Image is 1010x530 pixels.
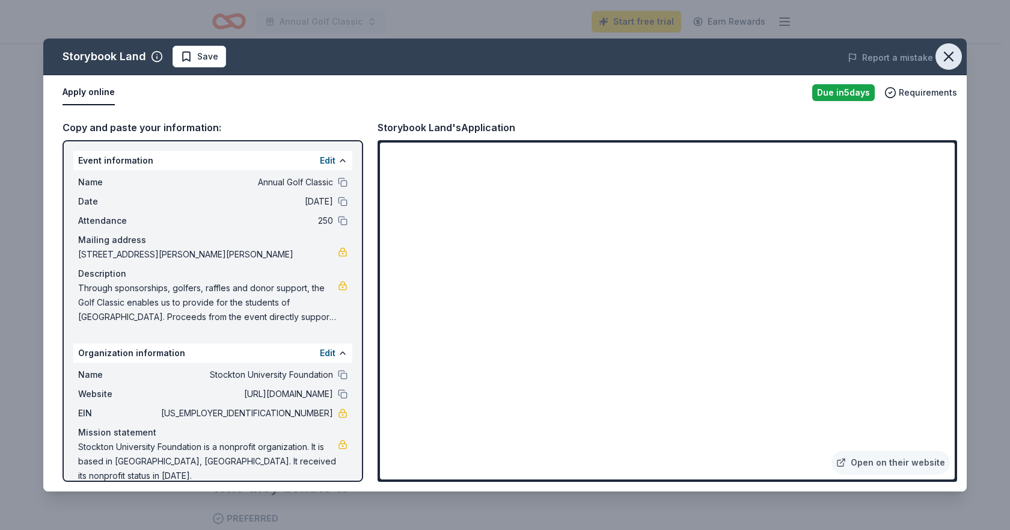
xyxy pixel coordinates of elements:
[63,120,363,135] div: Copy and paste your information:
[78,214,159,228] span: Attendance
[159,175,333,190] span: Annual Golf Classic
[159,406,333,421] span: [US_EMPLOYER_IDENTIFICATION_NUMBER]
[173,46,226,67] button: Save
[78,425,347,440] div: Mission statement
[159,194,333,209] span: [DATE]
[78,281,338,324] span: Through sponsorships, golfers, raffles and donor support, the Golf Classic enables us to provide ...
[63,80,115,105] button: Apply online
[197,49,218,64] span: Save
[320,153,335,168] button: Edit
[78,267,347,281] div: Description
[78,194,159,209] span: Date
[78,368,159,382] span: Name
[812,84,875,101] div: Due in 5 days
[78,233,347,247] div: Mailing address
[78,175,159,190] span: Name
[78,247,338,262] span: [STREET_ADDRESS][PERSON_NAME][PERSON_NAME]
[78,406,159,421] span: EIN
[73,344,352,363] div: Organization information
[320,346,335,360] button: Edit
[78,440,338,483] span: Stockton University Foundation is a nonprofit organization. It is based in [GEOGRAPHIC_DATA], [GE...
[159,368,333,382] span: Stockton University Foundation
[159,214,333,228] span: 250
[848,51,933,65] button: Report a mistake
[899,85,957,100] span: Requirements
[159,387,333,401] span: [URL][DOMAIN_NAME]
[378,120,515,135] div: Storybook Land's Application
[63,47,146,66] div: Storybook Land
[73,151,352,170] div: Event information
[78,387,159,401] span: Website
[831,451,950,475] a: Open on their website
[884,85,957,100] button: Requirements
